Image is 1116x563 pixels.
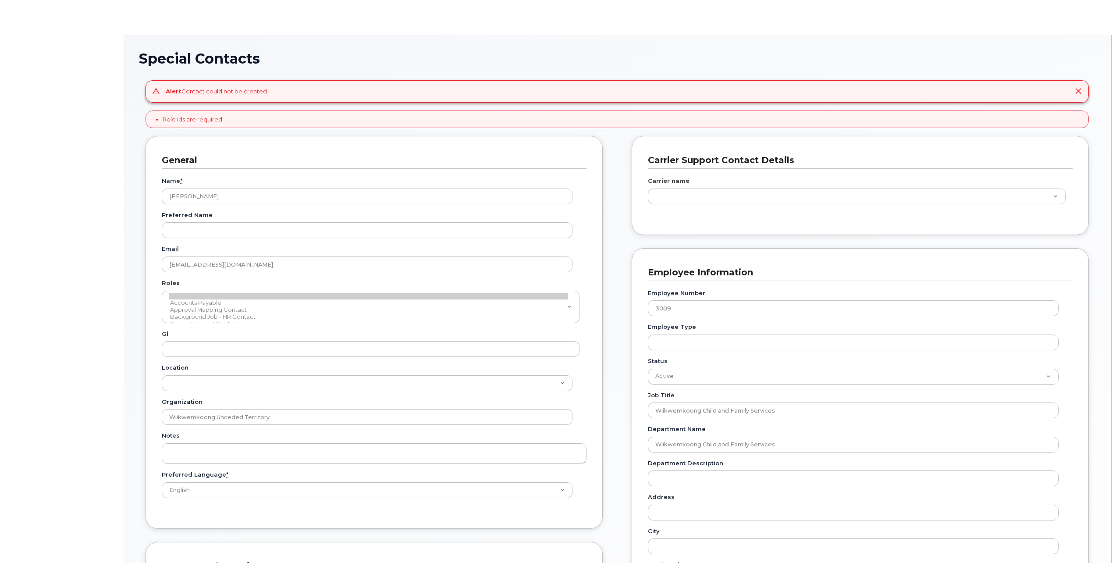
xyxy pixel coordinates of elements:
[169,306,568,314] option: Approval Mapping Contact
[162,279,180,287] label: Roles
[162,431,180,440] label: Notes
[648,493,675,501] label: Address
[648,177,690,185] label: Carrier name
[162,154,580,166] h3: General
[648,154,1066,166] h3: Carrier Support Contact Details
[169,299,568,306] option: Accounts Payable
[648,527,660,535] label: City
[162,398,203,406] label: Organization
[162,363,188,372] label: Location
[648,391,675,399] label: Job Title
[162,245,179,253] label: Email
[162,211,213,219] label: Preferred Name
[166,88,181,95] strong: Alert
[169,314,568,321] option: Background Job - HR Contact
[648,425,706,433] label: Department Name
[648,289,705,297] label: Employee Number
[162,177,182,185] label: Name
[162,470,228,479] label: Preferred Language
[139,51,1095,66] h1: Special Contacts
[648,323,696,331] label: Employee Type
[648,357,668,365] label: Status
[163,115,222,124] li: Role ids are required
[648,267,1066,278] h3: Employee Information
[162,330,168,338] label: Gl
[169,321,568,328] option: Carrier Support Contact
[180,177,182,184] abbr: required
[226,471,228,478] abbr: required
[166,87,268,96] div: Contact could not be created.
[648,459,723,467] label: Department Description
